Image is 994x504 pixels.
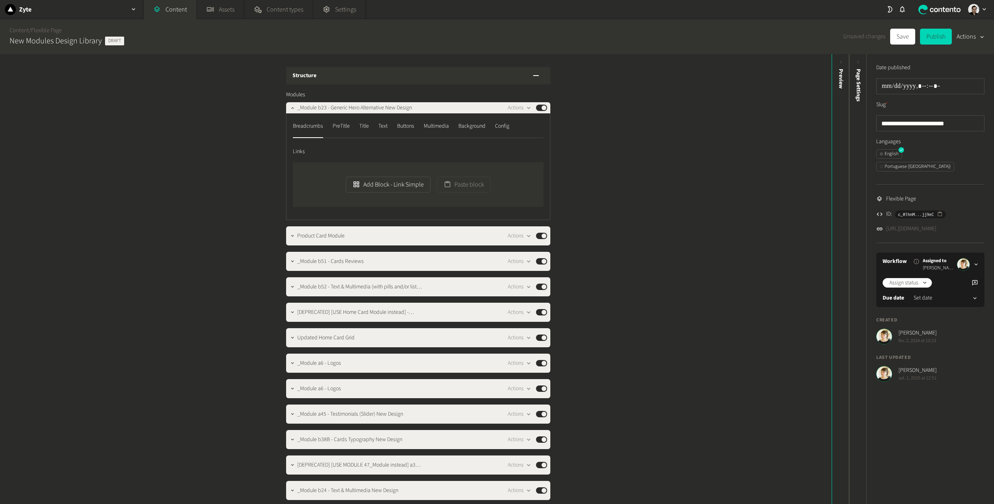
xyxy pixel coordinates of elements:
[293,120,323,132] div: Breadcrumbs
[920,29,952,45] button: Publish
[508,231,531,241] button: Actions
[876,138,984,146] label: Languages
[508,282,531,292] button: Actions
[508,384,531,393] button: Actions
[286,91,305,99] span: Modules
[297,385,341,393] span: _Module a6 - Logos
[876,162,954,171] button: Portuguese ([GEOGRAPHIC_DATA])
[968,4,979,15] img: Vinicius Machado
[19,5,31,14] h2: Zyte
[292,72,316,80] h3: Structure
[876,64,910,72] label: Date published
[876,317,984,324] h4: Created
[297,334,355,342] span: Updated Home Card Grid
[508,307,531,317] button: Actions
[346,177,431,193] button: Add Block - Link Simple
[837,69,845,89] div: Preview
[886,225,936,233] a: [URL][DOMAIN_NAME]
[957,29,984,45] button: Actions
[297,283,422,291] span: _Module b52 - Text & Multimedia (with pills and/or lists) New Design
[889,279,918,287] span: Assign status
[10,35,102,47] h2: New Modules Design Library
[876,329,892,344] img: Linda Giuliano
[31,26,62,35] a: Flexible Page
[297,359,341,368] span: _Module a6 - Logos
[105,37,124,45] span: Draft
[508,103,531,113] button: Actions
[335,5,356,14] span: Settings
[508,333,531,342] button: Actions
[508,460,531,470] button: Actions
[890,29,915,45] button: Save
[886,210,892,218] span: ID:
[508,257,531,266] button: Actions
[876,101,888,109] label: Slug
[297,436,402,444] span: _Module b38B - Cards Typography New Design
[378,120,388,132] div: Text
[883,278,932,288] button: Assign status
[914,294,932,302] span: Set date
[880,150,898,158] div: English
[5,4,16,15] img: Zyte
[458,120,485,132] div: Background
[898,375,937,382] span: set. 1, 2025 at 12:51
[854,69,863,101] span: Page Settings
[508,486,531,495] button: Actions
[297,486,398,495] span: _Module b24 - Text & Multimedia New Design
[508,435,531,444] button: Actions
[397,120,414,132] div: Buttons
[876,354,984,361] h4: Last updated
[508,409,531,419] button: Actions
[898,337,937,344] span: fev. 2, 2024 at 10:23
[923,257,954,265] span: Assigned to
[267,5,303,14] span: Content types
[508,358,531,368] button: Actions
[437,177,491,193] button: Paste block
[880,163,951,170] div: Portuguese ([GEOGRAPHIC_DATA])
[923,265,954,272] span: [PERSON_NAME]
[359,120,369,132] div: Title
[297,232,345,240] span: Product Card Module
[957,258,970,271] img: Linda Giuliano
[898,211,934,218] span: c_01hnM...jj9eC
[883,294,904,302] label: Due date
[876,366,892,382] img: Linda Giuliano
[898,366,937,375] span: [PERSON_NAME]
[297,410,403,418] span: _Module a45 - Testimonials (Slider) New Design
[297,257,364,266] span: _Module b51 - Cards Reviews
[876,149,902,159] button: English
[293,148,305,156] span: Links
[297,308,422,317] span: [DEPRECATED] [USE Home Card Module instead] -Updated Home Cards
[10,26,29,35] a: Content
[29,26,31,35] span: /
[898,329,937,337] span: [PERSON_NAME]
[883,257,907,266] a: Workflow
[333,120,350,132] div: PreTitle
[297,104,412,112] span: _Module b23 - Generic Hero Alternative New Design
[895,210,946,218] button: c_01hnM...jj9eC
[424,120,449,132] div: Multimedia
[495,120,509,132] div: Config
[843,32,885,41] span: Unsaved changes
[886,195,916,203] span: Flexible Page
[297,461,422,469] span: [DEPRECATED] [USE MODULE 47_Module instead] a3D - Home Cards New Design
